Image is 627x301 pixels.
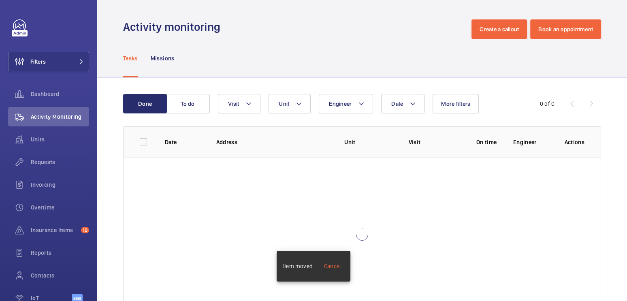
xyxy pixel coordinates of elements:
button: Engineer [319,94,373,113]
button: Cancel [316,256,349,276]
p: Visit [409,138,460,146]
span: Dashboard [31,90,89,98]
span: Contacts [31,271,89,280]
p: Tasks [123,54,138,62]
button: Date [381,94,424,113]
span: Requests [31,158,89,166]
span: Date [391,100,403,107]
p: Unit [344,138,395,146]
span: Activity Monitoring [31,113,89,121]
span: Engineer [329,100,352,107]
div: Cancel [324,262,341,270]
button: More filters [433,94,479,113]
span: Unit [279,100,289,107]
p: Engineer [513,138,552,146]
span: 10 [81,227,89,233]
span: Visit [228,100,239,107]
span: Units [31,135,89,143]
div: 0 of 0 [540,100,554,108]
p: On time [473,138,500,146]
p: Actions [565,138,584,146]
button: Filters [8,52,89,71]
button: Create a callout [471,19,527,39]
div: Item moved [283,262,313,270]
button: To do [166,94,210,113]
button: Done [123,94,167,113]
span: Reports [31,249,89,257]
p: Missions [151,54,175,62]
button: Unit [269,94,311,113]
span: Overtime [31,203,89,211]
span: Filters [30,58,46,66]
span: Insurance items [31,226,78,234]
h1: Activity monitoring [123,19,225,34]
button: Visit [218,94,260,113]
span: More filters [441,100,470,107]
p: Date [165,138,203,146]
button: Book an appointment [530,19,601,39]
p: Address [216,138,332,146]
span: Invoicing [31,181,89,189]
